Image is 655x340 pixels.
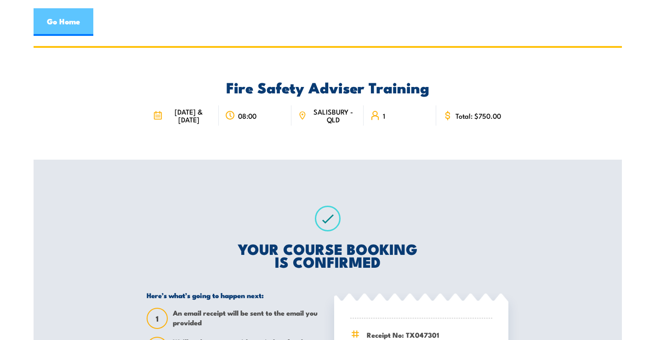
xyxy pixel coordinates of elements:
span: Total: $750.00 [456,112,501,120]
span: 1 [148,314,167,323]
h2: Fire Safety Adviser Training [147,81,508,93]
span: 08:00 [238,112,256,120]
span: 1 [383,112,385,120]
span: Receipt No: TX047301 [367,329,492,340]
span: An email receipt will be sent to the email you provided [173,308,321,329]
span: SALISBURY - QLD [309,108,357,123]
h2: YOUR COURSE BOOKING IS CONFIRMED [147,242,508,268]
a: Go Home [34,8,93,36]
h5: Here’s what’s going to happen next: [147,291,321,300]
span: [DATE] & [DATE] [165,108,212,123]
